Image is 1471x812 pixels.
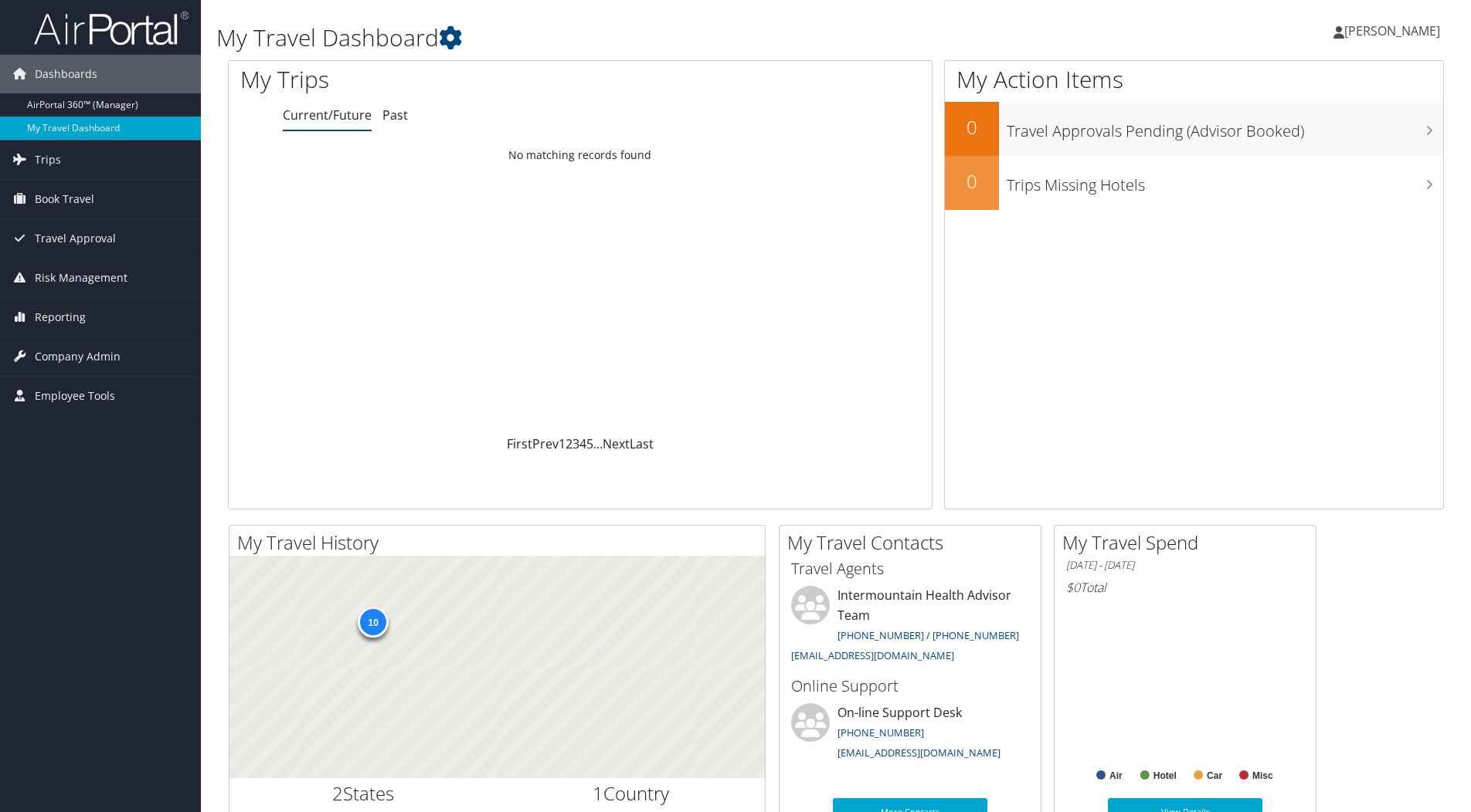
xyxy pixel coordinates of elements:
[35,180,94,218] span: Book Travel
[35,259,127,297] span: Risk Management
[240,63,627,96] h1: My Trips
[237,529,765,556] h2: My Travel History
[945,168,999,195] h2: 0
[1109,770,1123,781] text: Air
[1066,579,1080,596] span: $0
[1007,113,1443,142] h3: Travel Approvals Pending (Advisor Booked)
[837,628,1019,642] a: [PHONE_NUMBER] / [PHONE_NUMBER]
[507,435,532,452] a: First
[358,607,389,638] div: 10
[945,156,1443,210] a: 0Trips Missing Hotels
[1007,167,1443,196] h3: Trips Missing Hotels
[603,435,630,452] a: Next
[229,141,932,169] td: No matching records found
[1252,770,1273,781] text: Misc
[283,107,372,123] a: Current/Future
[382,107,408,123] a: Past
[35,140,61,179] span: Trips
[559,435,566,452] a: 1
[34,10,189,46] img: airportal-logo.png
[783,586,1037,668] li: Intermountain Health Advisor Team
[791,648,954,662] a: [EMAIL_ADDRESS][DOMAIN_NAME]
[532,435,559,452] a: Prev
[783,703,1037,766] li: On-line Support Desk
[572,435,579,452] a: 3
[566,435,572,452] a: 2
[579,435,586,452] a: 4
[837,726,924,739] a: [PHONE_NUMBER]
[1066,558,1304,573] h6: [DATE] - [DATE]
[332,780,343,806] span: 2
[1333,8,1456,54] a: [PERSON_NAME]
[35,219,116,258] span: Travel Approval
[837,746,1000,760] a: [EMAIL_ADDRESS][DOMAIN_NAME]
[630,435,654,452] a: Last
[787,529,1041,556] h2: My Travel Contacts
[593,435,603,452] span: …
[586,435,593,452] a: 5
[241,780,486,807] h2: States
[1153,770,1177,781] text: Hotel
[945,114,999,140] h2: 0
[216,22,1042,54] h1: My Travel Dashboard
[1344,22,1440,39] span: [PERSON_NAME]
[35,298,86,337] span: Reporting
[791,558,1029,580] h3: Travel Agents
[791,675,1029,697] h3: Online Support
[1066,579,1304,596] h6: Total
[1207,770,1222,781] text: Car
[35,55,97,93] span: Dashboards
[593,780,603,806] span: 1
[35,377,115,415] span: Employee Tools
[945,63,1443,96] h1: My Action Items
[509,780,754,807] h2: Country
[945,102,1443,156] a: 0Travel Approvals Pending (Advisor Booked)
[1062,529,1316,556] h2: My Travel Spend
[35,337,121,376] span: Company Admin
